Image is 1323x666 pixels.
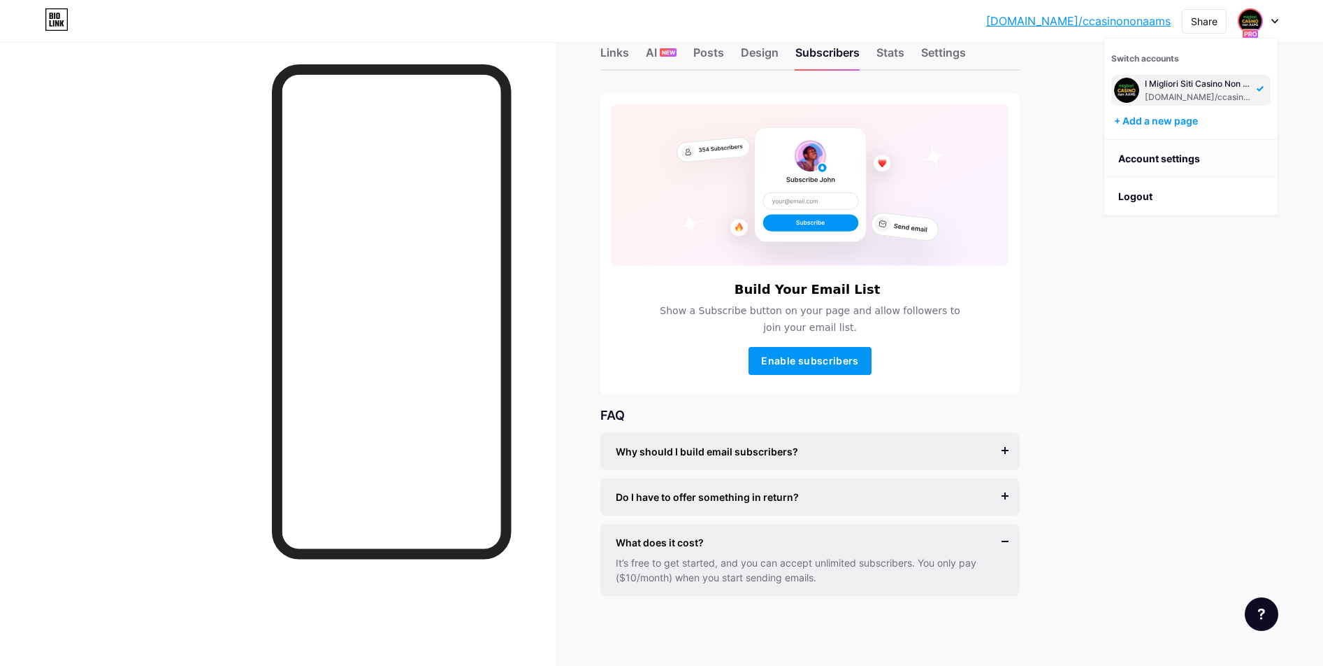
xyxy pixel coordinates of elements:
[1239,10,1261,32] img: ccasinononaams
[1104,140,1278,178] a: Account settings
[1114,114,1271,128] div: + Add a new page
[616,490,799,504] span: Do I have to offer something in return?
[616,555,1004,585] div: It’s free to get started, and you can accept unlimited subscribers. You only pay ($10/month) when...
[616,535,704,550] span: What does it cost?
[1114,78,1139,103] img: ccasinononaams
[921,44,966,69] div: Settings
[735,283,881,297] h6: Build Your Email List
[616,444,798,459] span: Why should I build email subscribers?
[761,355,858,367] span: Enable subscribers
[876,44,904,69] div: Stats
[749,347,872,375] button: Enable subscribers
[651,302,969,336] span: Show a Subscribe button on your page and allow followers to join your email list.
[1145,78,1252,90] div: I Migliori Siti Casino Non AAMS
[1111,53,1179,64] span: Switch accounts
[1104,178,1278,215] li: Logout
[1145,92,1252,103] div: [DOMAIN_NAME]/ccasinononaams
[693,44,724,69] div: Posts
[741,44,779,69] div: Design
[795,44,860,69] div: Subscribers
[600,406,1020,425] div: FAQ
[1191,14,1217,29] div: Share
[646,44,677,69] div: AI
[600,44,629,69] div: Links
[662,48,675,57] span: NEW
[986,13,1171,29] a: [DOMAIN_NAME]/ccasinononaams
